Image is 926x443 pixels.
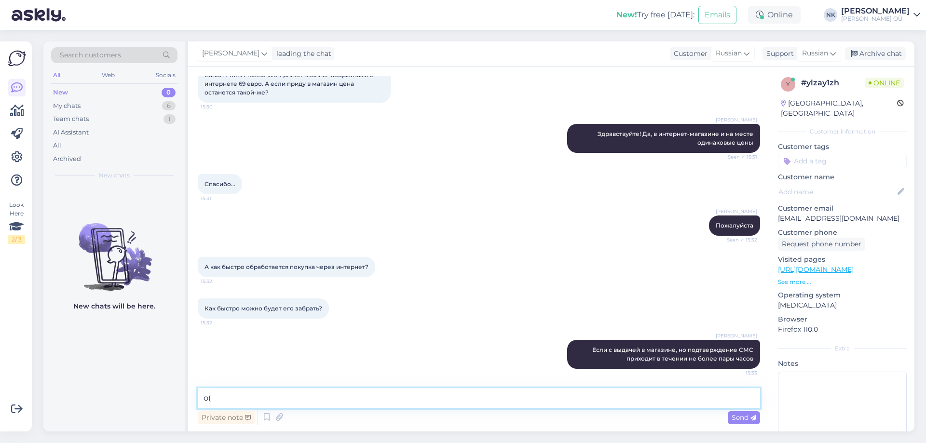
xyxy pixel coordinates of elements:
[670,49,708,59] div: Customer
[778,324,907,335] p: Firefox 110.0
[781,98,897,119] div: [GEOGRAPHIC_DATA], [GEOGRAPHIC_DATA]
[204,71,375,96] span: Canon PIXMA TS5150 WIFI printer-skänner-koopiamasin в интернете 69 евро. А если приду в магазин ц...
[53,114,89,124] div: Team chats
[778,142,907,152] p: Customer tags
[53,154,81,164] div: Archived
[841,15,910,23] div: [PERSON_NAME] OÜ
[778,127,907,136] div: Customer information
[53,101,81,111] div: My chats
[272,49,331,59] div: leading the chat
[748,6,801,24] div: Online
[802,48,828,59] span: Russian
[201,319,237,326] span: 15:32
[778,255,907,265] p: Visited pages
[202,48,259,59] span: [PERSON_NAME]
[592,346,755,362] span: Если с выдачей в магазине, но подтверждение СМС приходит в течении не более пары часов
[778,300,907,310] p: [MEDICAL_DATA]
[763,49,794,59] div: Support
[721,369,757,376] span: 15:33
[163,114,176,124] div: 1
[716,208,757,215] span: [PERSON_NAME]
[73,301,155,311] p: New chats will be here.
[841,7,920,23] a: [PERSON_NAME][PERSON_NAME] OÜ
[824,8,837,22] div: NK
[778,238,865,251] div: Request phone number
[778,290,907,300] p: Operating system
[162,101,176,111] div: 6
[201,195,237,202] span: 15:31
[778,228,907,238] p: Customer phone
[778,203,907,214] p: Customer email
[53,88,68,97] div: New
[778,265,854,274] a: [URL][DOMAIN_NAME]
[716,222,753,229] span: Пожалуйста
[721,236,757,243] span: Seen ✓ 15:32
[841,7,910,15] div: [PERSON_NAME]
[8,201,25,244] div: Look Here
[778,214,907,224] p: [EMAIL_ADDRESS][DOMAIN_NAME]
[99,171,130,180] span: New chats
[598,130,755,146] span: Здравствуйте! Да, в интернет-магазине и на месте одинаковые цены
[732,413,756,422] span: Send
[778,172,907,182] p: Customer name
[716,332,757,339] span: [PERSON_NAME]
[616,10,637,19] b: New!
[616,9,694,21] div: Try free [DATE]:
[716,48,742,59] span: Russian
[53,141,61,150] div: All
[778,187,896,197] input: Add name
[100,69,117,81] div: Web
[204,263,368,270] span: А как быстро обработается покупка через интернет?
[786,81,790,88] span: y
[778,278,907,286] p: See more ...
[698,6,736,24] button: Emails
[198,411,255,424] div: Private note
[716,116,757,123] span: [PERSON_NAME]
[778,154,907,168] input: Add a tag
[198,388,760,408] textarea: о(
[204,180,235,188] span: Спасибо...
[51,69,62,81] div: All
[801,77,865,89] div: # ylzay1zh
[845,47,906,60] div: Archive chat
[154,69,177,81] div: Socials
[8,235,25,244] div: 2 / 3
[721,153,757,161] span: Seen ✓ 15:31
[201,103,237,110] span: 15:30
[865,78,904,88] span: Online
[204,305,322,312] span: Как быстро можно будет его забрать?
[8,49,26,67] img: Askly Logo
[60,50,121,60] span: Search customers
[778,344,907,353] div: Extra
[43,206,185,293] img: No chats
[53,128,89,137] div: AI Assistant
[778,359,907,369] p: Notes
[778,314,907,324] p: Browser
[162,88,176,97] div: 0
[201,278,237,285] span: 15:32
